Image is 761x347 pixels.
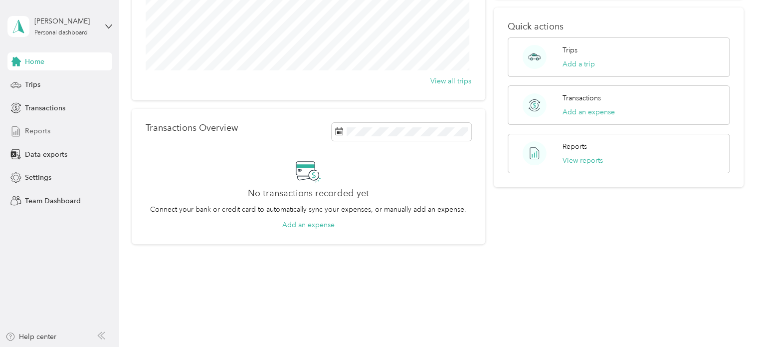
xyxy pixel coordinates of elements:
button: View reports [563,155,603,166]
div: Personal dashboard [34,30,88,36]
p: Trips [563,45,577,55]
div: [PERSON_NAME] [34,16,97,26]
span: Settings [25,172,51,183]
iframe: Everlance-gr Chat Button Frame [705,291,761,347]
p: Reports [563,141,587,152]
p: Quick actions [508,21,730,32]
h2: No transactions recorded yet [248,188,369,199]
button: Add an expense [282,220,335,230]
span: Home [25,56,44,67]
p: Transactions [563,93,601,103]
button: Help center [5,332,56,342]
span: Reports [25,126,50,136]
p: Connect your bank or credit card to automatically sync your expenses, or manually add an expense. [150,204,466,215]
p: Transactions Overview [146,123,238,133]
button: Add a trip [563,59,595,69]
span: Transactions [25,103,65,113]
button: View all trips [430,76,471,86]
span: Trips [25,79,40,90]
button: Add an expense [563,107,615,117]
span: Data exports [25,149,67,160]
span: Team Dashboard [25,196,81,206]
